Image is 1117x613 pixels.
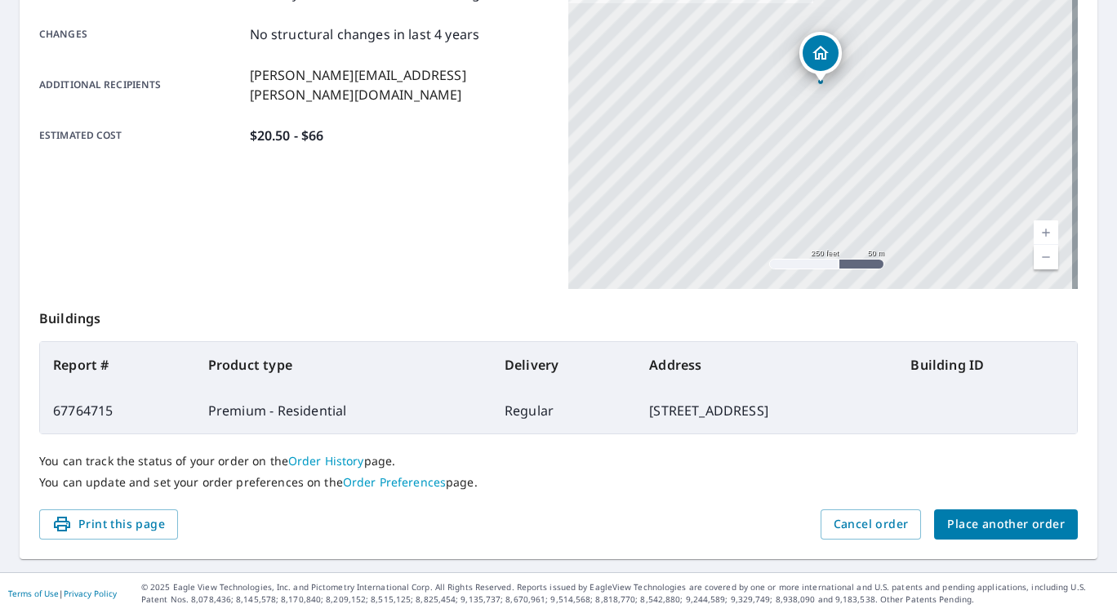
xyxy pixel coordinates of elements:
p: [PERSON_NAME][EMAIL_ADDRESS][PERSON_NAME][DOMAIN_NAME] [250,65,549,104]
a: Order Preferences [343,474,446,490]
td: 67764715 [40,388,195,433]
p: Buildings [39,289,1078,341]
span: Cancel order [834,514,909,535]
th: Product type [195,342,492,388]
a: Current Level 17, Zoom Out [1034,245,1058,269]
span: Print this page [52,514,165,535]
p: Additional recipients [39,65,243,104]
p: You can update and set your order preferences on the page. [39,475,1078,490]
span: Place another order [947,514,1065,535]
a: Current Level 17, Zoom In [1034,220,1058,245]
button: Place another order [934,509,1078,540]
a: Order History [288,453,364,469]
td: Premium - Residential [195,388,492,433]
p: You can track the status of your order on the page. [39,454,1078,469]
div: Dropped pin, building 1, Residential property, 5261 Westbridge Rd Columbus, OH 43231 [799,32,842,82]
th: Address [636,342,897,388]
a: Privacy Policy [64,588,117,599]
th: Delivery [492,342,636,388]
button: Cancel order [821,509,922,540]
th: Report # [40,342,195,388]
p: | [8,589,117,598]
p: Estimated cost [39,126,243,145]
button: Print this page [39,509,178,540]
a: Terms of Use [8,588,59,599]
p: $20.50 - $66 [250,126,324,145]
td: Regular [492,388,636,433]
p: No structural changes in last 4 years [250,24,480,44]
td: [STREET_ADDRESS] [636,388,897,433]
th: Building ID [897,342,1077,388]
p: © 2025 Eagle View Technologies, Inc. and Pictometry International Corp. All Rights Reserved. Repo... [141,581,1109,606]
p: Changes [39,24,243,44]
